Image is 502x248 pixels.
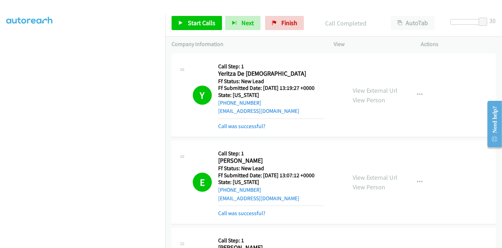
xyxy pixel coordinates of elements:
h2: Yeritza De [DEMOGRAPHIC_DATA] [218,70,323,78]
iframe: Resource Center [482,96,502,152]
h5: Call Step: 1 [218,63,323,70]
a: Start Calls [172,16,222,30]
h5: Call Step: 1 [218,237,323,244]
p: Call Completed [313,18,378,28]
a: View External Url [353,173,398,181]
p: Company Information [172,40,321,48]
button: AutoTab [391,16,435,30]
h5: State: [US_STATE] [218,92,323,99]
p: Actions [421,40,496,48]
a: Finish [265,16,304,30]
h5: State: [US_STATE] [218,179,323,186]
h5: Ff Submitted Date: [DATE] 13:19:27 +0000 [218,85,323,92]
a: [EMAIL_ADDRESS][DOMAIN_NAME] [218,108,299,114]
h1: E [193,173,212,192]
span: Start Calls [188,19,215,27]
span: Next [241,19,254,27]
span: Finish [281,19,297,27]
a: [PHONE_NUMBER] [218,186,261,193]
a: Call was successful? [218,123,265,129]
a: View Person [353,96,385,104]
a: Call was successful? [218,210,265,217]
a: [PHONE_NUMBER] [218,99,261,106]
a: [EMAIL_ADDRESS][DOMAIN_NAME] [218,195,299,202]
h5: Call Step: 1 [218,150,323,157]
h2: [PERSON_NAME] [218,157,323,165]
h5: Ff Status: New Lead [218,165,323,172]
div: 30 [489,16,496,25]
h1: Y [193,86,212,105]
a: View Person [353,183,385,191]
h5: Ff Submitted Date: [DATE] 13:07:12 +0000 [218,172,323,179]
a: View External Url [353,86,398,94]
h5: Ff Status: New Lead [218,78,323,85]
button: Next [225,16,261,30]
p: View [334,40,408,48]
